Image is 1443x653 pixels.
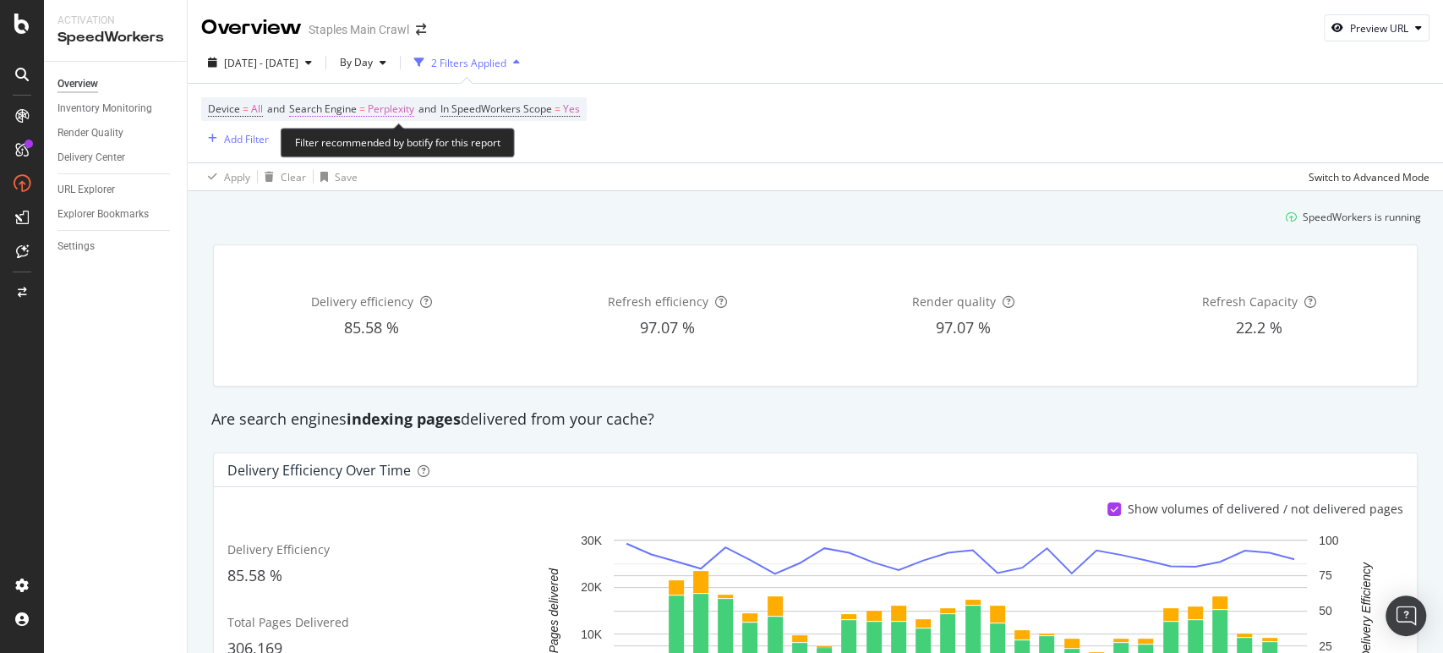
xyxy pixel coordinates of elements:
[1386,595,1426,636] div: Open Intercom Messenger
[347,409,461,429] strong: indexing pages
[309,21,409,38] div: Staples Main Crawl
[344,317,399,337] span: 85.58 %
[57,28,173,47] div: SpeedWorkers
[57,238,95,255] div: Settings
[258,163,306,190] button: Clear
[57,206,175,223] a: Explorer Bookmarks
[1302,163,1429,190] button: Switch to Advanced Mode
[1319,568,1332,582] text: 75
[57,124,175,142] a: Render Quality
[640,317,695,337] span: 97.07 %
[289,102,357,116] span: Search Engine
[243,102,249,116] span: =
[267,102,285,116] span: and
[608,294,708,310] span: Refresh efficiency
[57,206,149,223] div: Explorer Bookmarks
[57,238,175,255] a: Settings
[311,294,413,310] span: Delivery efficiency
[57,181,115,199] div: URL Explorer
[368,97,414,121] span: Perplexity
[581,580,603,594] text: 20K
[333,55,373,69] span: By Day
[1303,210,1421,224] div: SpeedWorkers is running
[57,75,175,93] a: Overview
[581,534,603,547] text: 30K
[1202,294,1298,310] span: Refresh Capacity
[224,132,269,146] div: Add Filter
[333,49,393,76] button: By Day
[201,129,269,149] button: Add Filter
[1309,170,1429,184] div: Switch to Advanced Mode
[281,128,515,157] div: Filter recommended by botify for this report
[57,100,175,118] a: Inventory Monitoring
[1350,21,1408,36] div: Preview URL
[431,56,506,70] div: 2 Filters Applied
[201,14,302,42] div: Overview
[1319,604,1332,617] text: 50
[57,124,123,142] div: Render Quality
[936,317,991,337] span: 97.07 %
[57,75,98,93] div: Overview
[1319,639,1332,653] text: 25
[227,462,411,479] div: Delivery Efficiency over time
[359,102,365,116] span: =
[281,170,306,184] div: Clear
[555,102,560,116] span: =
[227,614,349,630] span: Total Pages Delivered
[416,24,426,36] div: arrow-right-arrow-left
[335,170,358,184] div: Save
[440,102,552,116] span: In SpeedWorkers Scope
[418,102,436,116] span: and
[251,97,263,121] span: All
[581,628,603,641] text: 10K
[57,14,173,28] div: Activation
[57,149,125,167] div: Delivery Center
[407,49,527,76] button: 2 Filters Applied
[224,170,250,184] div: Apply
[57,100,152,118] div: Inventory Monitoring
[201,49,319,76] button: [DATE] - [DATE]
[1324,14,1429,41] button: Preview URL
[1236,317,1282,337] span: 22.2 %
[563,97,580,121] span: Yes
[912,294,996,310] span: Render quality
[203,409,1428,431] div: Are search engines delivered from your cache?
[201,163,250,190] button: Apply
[1319,534,1339,547] text: 100
[227,565,282,585] span: 85.58 %
[314,163,358,190] button: Save
[1128,501,1403,518] div: Show volumes of delivered / not delivered pages
[208,102,240,116] span: Device
[57,181,175,199] a: URL Explorer
[224,56,298,70] span: [DATE] - [DATE]
[227,541,330,557] span: Delivery Efficiency
[57,149,175,167] a: Delivery Center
